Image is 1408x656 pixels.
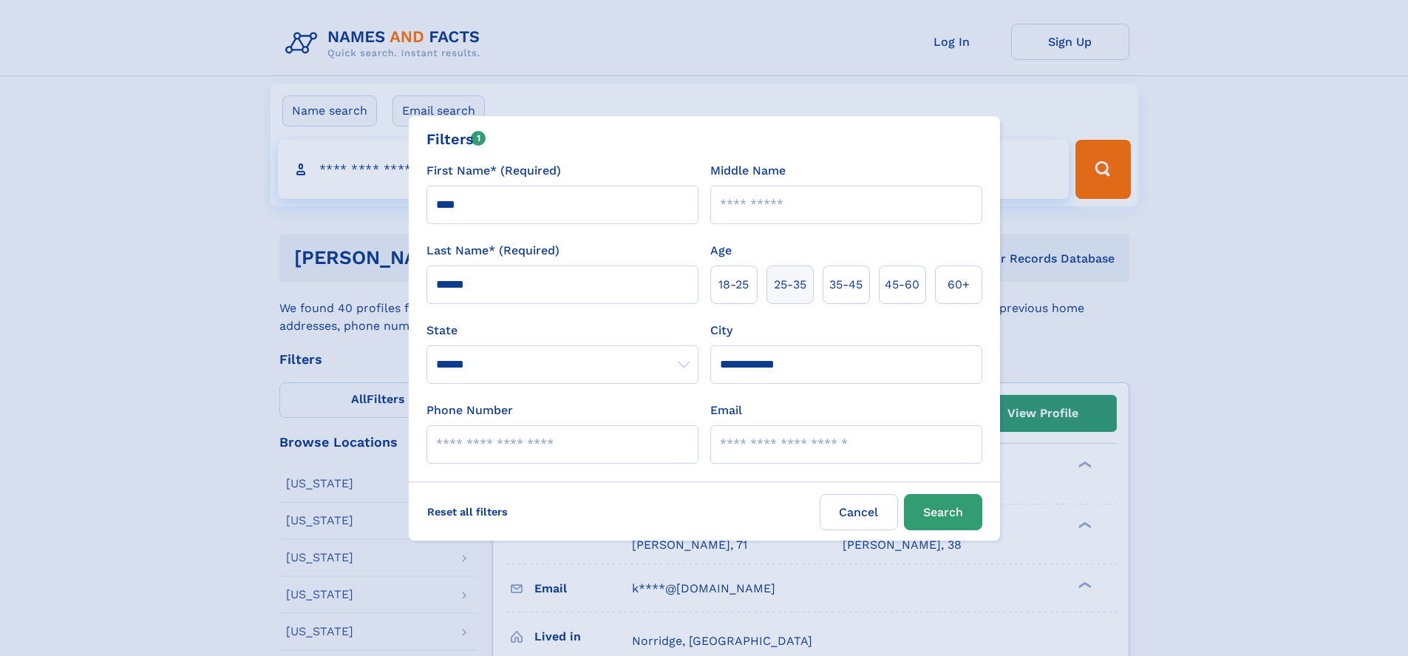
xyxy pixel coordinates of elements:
[948,276,970,294] span: 60+
[710,402,742,419] label: Email
[426,128,486,150] div: Filters
[710,322,732,339] label: City
[426,162,561,180] label: First Name* (Required)
[426,322,698,339] label: State
[710,162,786,180] label: Middle Name
[418,494,517,530] label: Reset all filters
[820,494,898,530] label: Cancel
[774,276,806,294] span: 25‑35
[904,494,982,530] button: Search
[426,402,513,419] label: Phone Number
[885,276,919,294] span: 45‑60
[718,276,749,294] span: 18‑25
[426,242,560,260] label: Last Name* (Required)
[829,276,863,294] span: 35‑45
[710,242,732,260] label: Age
